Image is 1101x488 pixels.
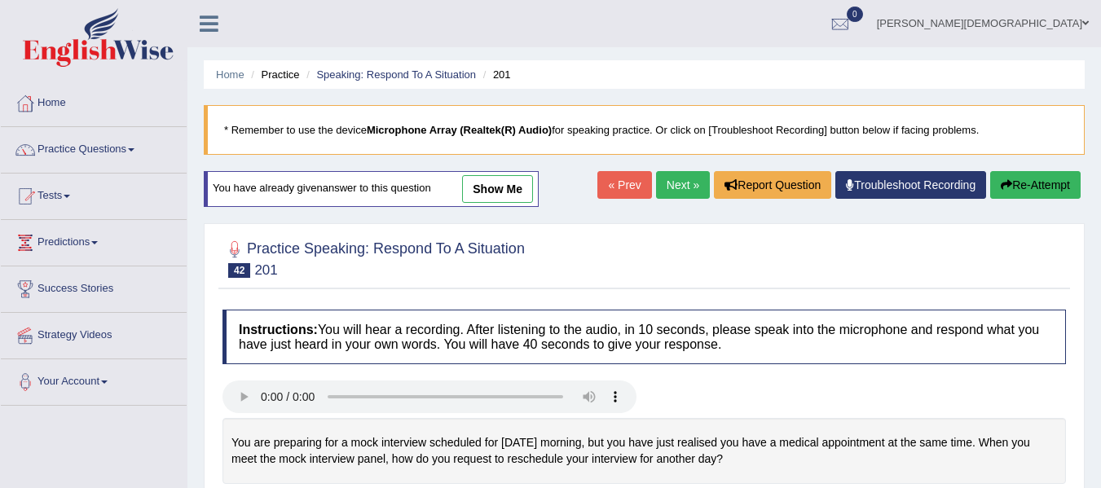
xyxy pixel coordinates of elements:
span: 0 [847,7,863,22]
span: 42 [228,263,250,278]
li: Practice [247,67,299,82]
a: « Prev [597,171,651,199]
a: show me [462,175,533,203]
b: Instructions: [239,323,318,336]
a: Home [1,81,187,121]
a: Predictions [1,220,187,261]
button: Re-Attempt [990,171,1081,199]
a: Practice Questions [1,127,187,168]
a: Tests [1,174,187,214]
small: 201 [254,262,277,278]
a: Home [216,68,244,81]
li: 201 [479,67,511,82]
a: Strategy Videos [1,313,187,354]
b: Microphone Array (Realtek(R) Audio) [367,124,552,136]
blockquote: * Remember to use the device for speaking practice. Or click on [Troubleshoot Recording] button b... [204,105,1085,155]
a: Speaking: Respond To A Situation [316,68,476,81]
h4: You will hear a recording. After listening to the audio, in 10 seconds, please speak into the mic... [222,310,1066,364]
div: You are preparing for a mock interview scheduled for [DATE] morning, but you have just realised y... [222,418,1066,484]
a: Your Account [1,359,187,400]
a: Troubleshoot Recording [835,171,986,199]
a: Success Stories [1,266,187,307]
a: Next » [656,171,710,199]
button: Report Question [714,171,831,199]
div: You have already given answer to this question [204,171,539,207]
h2: Practice Speaking: Respond To A Situation [222,237,525,278]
